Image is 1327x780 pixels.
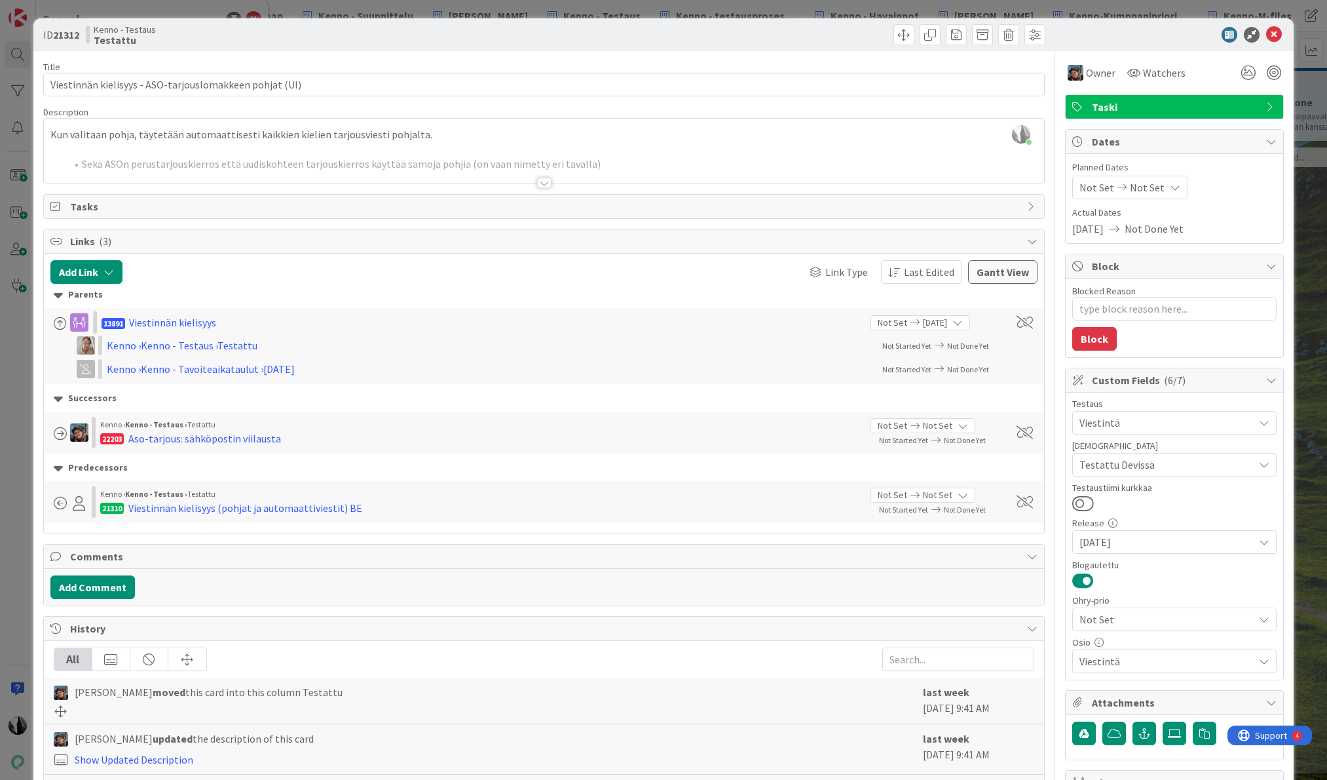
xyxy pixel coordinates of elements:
button: Gantt View [968,260,1037,284]
span: Block [1092,258,1260,274]
img: NJeoDMAkI7olAfcB8apQQuw5P4w6Wbbi.jpg [1012,125,1030,144]
span: Not Done Yet [944,435,986,445]
span: Tasks [70,199,1021,214]
span: ( 6/7 ) [1164,374,1186,387]
div: 21310 [100,503,124,514]
span: ID [43,27,79,43]
div: Kenno › Kenno - Tavoiteaikataulut › [DATE] [107,361,447,377]
span: Actual Dates [1072,206,1277,220]
span: Not Started Yet [879,505,928,515]
div: [DATE] 9:41 AM [923,684,1034,717]
div: Parents [54,288,1035,302]
span: [PERSON_NAME] this card into this column Testattu [75,684,343,700]
div: Aso-tarjous: sähköpostin viilausta [128,431,281,446]
div: Blogautettu [1072,560,1277,570]
span: Kenno - Testaus [94,24,156,35]
span: Link Type [825,264,868,280]
span: Not Set [1130,180,1165,195]
div: [DEMOGRAPHIC_DATA] [1072,441,1277,450]
b: 21312 [53,28,79,41]
span: Kenno › [100,489,125,499]
span: Kenno › [100,419,125,429]
b: last week [923,732,969,745]
a: Show Updated Description [75,753,193,766]
label: Blocked Reason [1072,285,1136,297]
img: SL [77,336,95,355]
span: Viestintä [1079,653,1254,669]
span: Last Edited [904,264,954,280]
span: Not Set [878,488,907,502]
b: Kenno - Testaus › [125,489,187,499]
div: Viestinnän kielisyys (pohjat ja automaattiviestit) BE [128,500,362,516]
span: Not Set [878,316,907,330]
span: Comments [70,549,1021,564]
p: Kun valitaan pohja, täytetään automaattisesti kaikkien kielien tarjousviesti pohjalta. [50,127,1038,142]
span: Not Done Yet [1125,221,1184,237]
span: History [70,621,1021,636]
div: Testaustiimi kurkkaa [1072,483,1277,492]
span: ( 3 ) [99,235,111,248]
span: [DATE] [1072,221,1104,237]
span: Not Set [923,419,952,433]
div: Predecessors [54,461,1035,475]
input: Search... [882,648,1034,671]
img: PP [1068,65,1083,81]
button: Add Comment [50,575,135,599]
span: [DATE] [923,316,947,330]
span: [PERSON_NAME] the description of this card [75,731,314,747]
span: Not Started Yet [882,341,931,351]
span: Not Done Yet [944,505,986,515]
span: Not Set [878,419,907,433]
span: Owner [1086,65,1115,81]
span: 13891 [102,318,125,329]
span: Testattu Devissä [1079,457,1254,473]
button: Block [1072,327,1117,351]
div: 4 [68,5,71,16]
div: [DATE] 9:41 AM [923,731,1034,768]
b: moved [153,686,185,699]
img: PP [54,686,68,700]
span: Not Done Yet [947,364,989,374]
div: Kenno › Kenno - Testaus › Testattu [107,338,447,353]
div: Successors [54,391,1035,406]
span: Not Done Yet [947,341,989,351]
div: Osio [1072,638,1277,647]
span: Description [43,106,88,118]
span: Testattu [187,419,215,429]
div: All [54,648,92,671]
button: Last Edited [881,260,962,284]
span: Not Started Yet [879,435,928,445]
span: Taski [1092,99,1260,115]
span: Watchers [1143,65,1186,81]
span: Support [28,2,60,18]
b: last week [923,686,969,699]
span: [DATE] [1079,534,1254,550]
span: Not Set [923,488,952,502]
span: Testattu [187,489,215,499]
span: Dates [1092,134,1260,149]
div: Release [1072,518,1277,528]
div: 22203 [100,433,124,444]
span: Not Set [1079,610,1247,629]
span: Viestintä [1079,415,1254,431]
button: Add Link [50,260,122,284]
b: Testattu [94,35,156,45]
span: Custom Fields [1092,372,1260,388]
div: Ohry-prio [1072,596,1277,605]
span: Not Started Yet [882,364,931,374]
b: updated [153,732,193,745]
label: Title [43,61,60,73]
span: Attachments [1092,695,1260,711]
div: Testaus [1072,399,1277,408]
span: Links [70,233,1021,249]
div: Viestinnän kielisyys [129,315,216,330]
b: Kenno - Testaus › [125,419,187,429]
input: type card name here... [43,73,1045,96]
img: PP [70,423,88,442]
span: Planned Dates [1072,161,1277,174]
img: PP [54,732,68,747]
span: Not Set [1079,180,1114,195]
